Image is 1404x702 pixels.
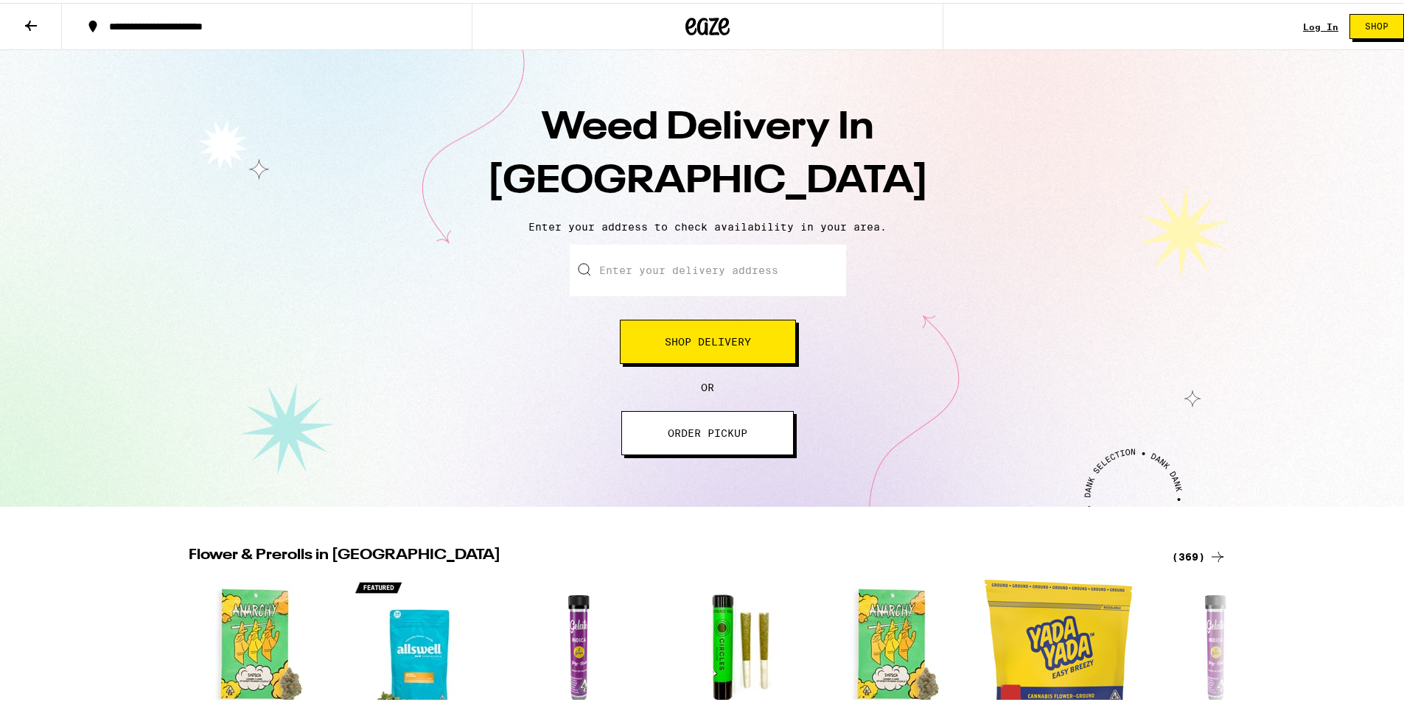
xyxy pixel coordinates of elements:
[1349,11,1404,36] button: Shop
[450,99,965,206] h1: Weed Delivery In
[1172,545,1226,563] a: (369)
[668,425,747,435] span: ORDER PICKUP
[665,334,751,344] span: Shop Delivery
[620,317,796,361] button: Shop Delivery
[621,408,794,452] button: ORDER PICKUP
[487,160,929,198] span: [GEOGRAPHIC_DATA]
[701,379,714,390] span: OR
[15,218,1400,230] p: Enter your address to check availability in your area.
[189,545,1154,563] h2: Flower & Prerolls in [GEOGRAPHIC_DATA]
[1303,19,1338,29] a: Log In
[1365,19,1389,28] span: Shop
[570,242,846,293] input: Enter your delivery address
